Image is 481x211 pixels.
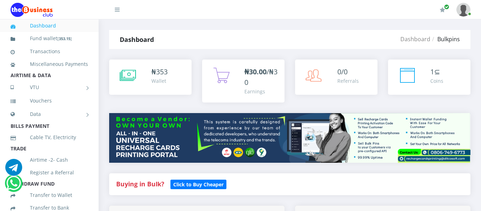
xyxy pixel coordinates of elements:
[295,60,377,95] a: 0/0 Referrals
[11,93,88,109] a: Vouchers
[430,35,460,43] li: Bulkpins
[11,129,88,145] a: Cable TV, Electricity
[11,3,53,17] img: Logo
[151,77,168,85] div: Wallet
[244,88,277,95] div: Earnings
[156,67,168,76] span: 353
[456,3,470,17] img: User
[244,67,267,76] b: ₦30.00
[173,181,224,188] b: Click to Buy Cheaper
[11,165,88,181] a: Register a Referral
[202,60,285,103] a: ₦30.00/₦30 Earnings
[5,164,22,176] a: Chat for support
[11,56,88,72] a: Miscellaneous Payments
[244,67,277,87] span: /₦30
[11,30,88,47] a: Fund wallet[353.15]
[11,105,88,123] a: Data
[151,67,168,77] div: ₦
[337,67,348,76] span: 0/0
[11,43,88,60] a: Transactions
[11,187,88,203] a: Transfer to Wallet
[120,35,154,44] strong: Dashboard
[6,180,21,192] a: Chat for support
[11,79,88,96] a: VTU
[11,152,88,168] a: Airtime -2- Cash
[116,180,164,188] strong: Buying in Bulk?
[444,4,449,10] span: Renew/Upgrade Subscription
[170,180,226,188] a: Click to Buy Cheaper
[11,18,88,34] a: Dashboard
[337,77,359,85] div: Referrals
[430,67,443,77] div: ⊆
[59,36,70,41] b: 353.15
[109,60,192,95] a: ₦353 Wallet
[109,113,470,163] img: multitenant_rcp.png
[400,35,430,43] a: Dashboard
[430,67,434,76] span: 1
[440,7,445,13] i: Renew/Upgrade Subscription
[57,36,72,41] small: [ ]
[430,77,443,85] div: Coins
